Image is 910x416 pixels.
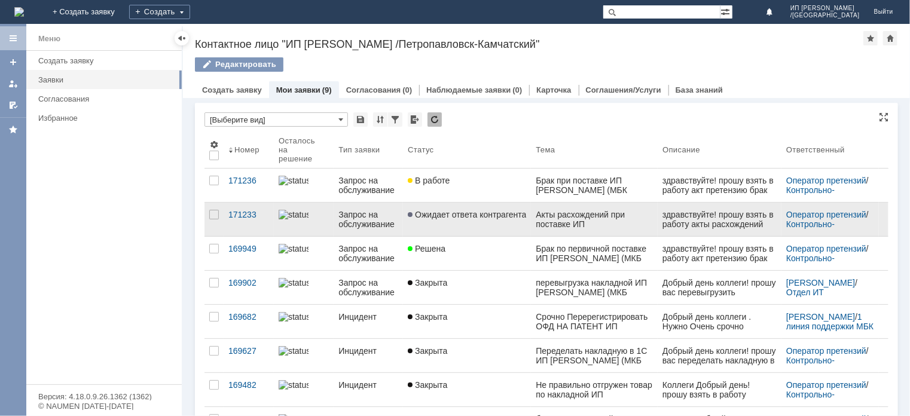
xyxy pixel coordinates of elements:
div: Описание [662,145,700,154]
a: Акты расхождений при поставке ИП [PERSON_NAME] (МБК [GEOGRAPHIC_DATA]) [531,203,658,236]
a: Карточка [536,85,571,94]
a: Мои заявки [276,85,320,94]
div: Инцидент [338,380,398,390]
a: [PERSON_NAME] [786,312,855,322]
a: Оператор претензий [786,380,866,390]
a: Оператор претензий [786,346,866,356]
div: Тип заявки [338,145,380,154]
th: Номер [224,131,274,169]
div: Избранное [38,114,161,123]
div: 169902 [228,278,269,287]
a: Мои заявки [4,74,23,93]
a: Закрыта [403,373,531,406]
div: Сортировка... [373,112,387,127]
a: Переделать накладную в 1С ИП [PERSON_NAME] (МКБ [GEOGRAPHIC_DATA]) [531,339,658,372]
a: Запрос на обслуживание [334,203,403,236]
div: Версия: 4.18.0.9.26.1362 (1362) [38,393,170,400]
div: (0) [402,85,412,94]
a: Заявки [33,71,179,89]
a: [PERSON_NAME] [786,278,855,287]
div: Брак по первичной поставке ИП [PERSON_NAME] (МКБ [GEOGRAPHIC_DATA]) [536,244,653,263]
a: Контрольно-ревизионный отдел [786,185,862,204]
th: Тип заявки [334,131,403,169]
a: Решена [403,237,531,270]
a: Закрыта [403,339,531,372]
div: © NAUMEN [DATE]-[DATE] [38,402,170,410]
a: 169949 [224,237,274,270]
a: Ожидает ответа контрагента [403,203,531,236]
div: Ответственный [786,145,845,154]
a: 1 линия поддержки МБК [786,312,874,331]
a: Закрыта [403,305,531,338]
a: Согласования [346,85,401,94]
div: 171233 [228,210,269,219]
a: Мои согласования [4,96,23,115]
div: Инцидент [338,312,398,322]
a: 171236 [224,169,274,202]
div: Создать [129,5,190,19]
a: Контрольно-ревизионный отдел [786,390,862,409]
a: Создать заявку [4,53,23,72]
div: Брак при поставке ИП [PERSON_NAME] (МБК [GEOGRAPHIC_DATA]) [536,176,653,195]
a: statusbar-100 (1).png [274,305,334,338]
img: statusbar-100 (1).png [279,346,309,356]
span: Закрыта [408,380,447,390]
div: 169949 [228,244,269,253]
a: statusbar-0 (1).png [274,373,334,406]
a: Запрос на обслуживание [334,169,403,202]
div: / [786,380,874,399]
span: Решена [408,244,445,253]
span: Закрыта [408,312,447,322]
a: Контрольно-ревизионный отдел [786,253,862,273]
div: Переделать накладную в 1С ИП [PERSON_NAME] (МКБ [GEOGRAPHIC_DATA]) [536,346,653,365]
div: (0) [512,85,522,94]
a: Оператор претензий [786,244,866,253]
span: Закрыта [408,278,447,287]
div: 169627 [228,346,269,356]
div: / [786,312,874,331]
img: statusbar-100 (1).png [279,244,309,253]
span: /[GEOGRAPHIC_DATA] [790,12,860,19]
a: statusbar-100 (1).png [274,271,334,304]
a: Соглашения/Услуги [586,85,661,94]
div: Скрыть меню [175,31,189,45]
a: Контрольно-ревизионный отдел [786,356,862,375]
a: перевыгрузка накладной ИП [PERSON_NAME] (МКБ [GEOGRAPHIC_DATA]) [531,271,658,304]
a: Срочно Перерегистрировать ОФД НА ПАТЕНТ ИП [PERSON_NAME] (МКБ [GEOGRAPHIC_DATA]) [531,305,658,338]
a: Отдел ИТ [786,287,824,297]
div: Номер [234,145,259,154]
a: 171233 [224,203,274,236]
div: / [786,244,874,263]
a: В работе [403,169,531,202]
span: Расширенный поиск [720,5,732,17]
div: Обновлять список [427,112,442,127]
span: Настройки [209,140,219,149]
span: Закрыта [408,346,447,356]
div: Запрос на обслуживание [338,176,398,195]
div: / [786,346,874,365]
img: logo [14,7,24,17]
a: Закрыта [403,271,531,304]
div: Добавить в избранное [863,31,878,45]
th: Ответственный [781,131,879,169]
div: / [786,210,874,229]
div: Сохранить вид [353,112,368,127]
a: Не правильно отгружен товар по накладной ИП [PERSON_NAME] (МКБ [GEOGRAPHIC_DATA]) [531,373,658,406]
span: В работе [408,176,450,185]
div: Осталось на решение [279,136,319,163]
div: (9) [322,85,332,94]
a: 169627 [224,339,274,372]
div: Запрос на обслуживание [338,244,398,263]
img: statusbar-100 (1).png [279,278,309,287]
a: Оператор претензий [786,176,866,185]
div: Меню [38,32,60,46]
img: statusbar-100 (1).png [279,176,309,185]
a: Наблюдаемые заявки [426,85,511,94]
th: Статус [403,131,531,169]
a: Запрос на обслуживание [334,237,403,270]
a: Инцидент [334,305,403,338]
a: 169682 [224,305,274,338]
div: 171236 [228,176,269,185]
a: statusbar-100 (1).png [274,203,334,236]
a: Инцидент [334,373,403,406]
